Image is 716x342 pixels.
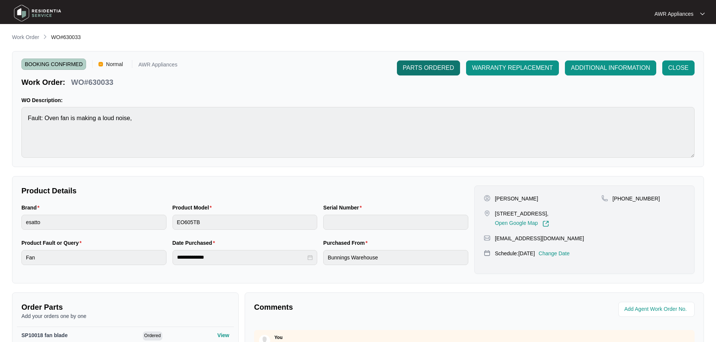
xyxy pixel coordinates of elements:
span: SP10018 fan blade [21,332,68,338]
label: Serial Number [323,204,365,211]
img: map-pin [601,195,608,202]
p: Work Order: [21,77,65,87]
label: Purchased From [323,239,371,247]
input: Serial Number [323,215,468,230]
span: WO#630033 [51,34,81,40]
p: [STREET_ADDRESS], [495,210,549,217]
p: AWR Appliances [654,10,693,18]
p: WO#630033 [71,77,113,87]
input: Product Fault or Query [21,250,167,265]
button: WARRANTY REPLACEMENT [466,60,559,75]
button: ADDITIONAL INFORMATION [565,60,656,75]
p: [EMAIL_ADDRESS][DOMAIN_NAME] [495,235,584,242]
p: WO Description: [21,96,695,104]
input: Add Agent Work Order No. [624,305,690,314]
input: Date Purchased [177,253,306,261]
img: dropdown arrow [700,12,705,16]
p: View [217,331,229,339]
label: Date Purchased [173,239,218,247]
p: Product Details [21,185,468,196]
input: Purchased From [323,250,468,265]
img: map-pin [484,210,490,217]
span: BOOKING CONFIRMED [21,59,86,70]
label: Product Fault or Query [21,239,85,247]
span: Normal [103,59,126,70]
textarea: Fault: Oven fan is making a loud noise, [21,107,695,158]
img: map-pin [484,235,490,241]
p: Add your orders one by one [21,312,229,320]
label: Product Model [173,204,215,211]
button: CLOSE [662,60,695,75]
p: [PERSON_NAME] [495,195,538,202]
p: Schedule: [DATE] [495,250,535,257]
span: CLOSE [668,63,689,72]
input: Product Model [173,215,318,230]
span: PARTS ORDERED [403,63,454,72]
label: Brand [21,204,42,211]
a: Work Order [11,33,41,42]
img: residentia service logo [11,2,64,24]
span: ADDITIONAL INFORMATION [571,63,650,72]
img: chevron-right [42,34,48,40]
p: Change Date [539,250,570,257]
button: PARTS ORDERED [397,60,460,75]
p: [PHONE_NUMBER] [613,195,660,202]
input: Brand [21,215,167,230]
img: Vercel Logo [98,62,103,66]
span: WARRANTY REPLACEMENT [472,63,553,72]
a: Open Google Map [495,220,549,227]
p: You [274,334,283,340]
p: AWR Appliances [138,62,177,70]
span: Ordered [143,331,162,340]
p: Work Order [12,33,39,41]
img: Link-External [542,220,549,227]
p: Order Parts [21,302,229,312]
p: Comments [254,302,469,312]
img: user-pin [484,195,490,202]
img: map-pin [484,250,490,256]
